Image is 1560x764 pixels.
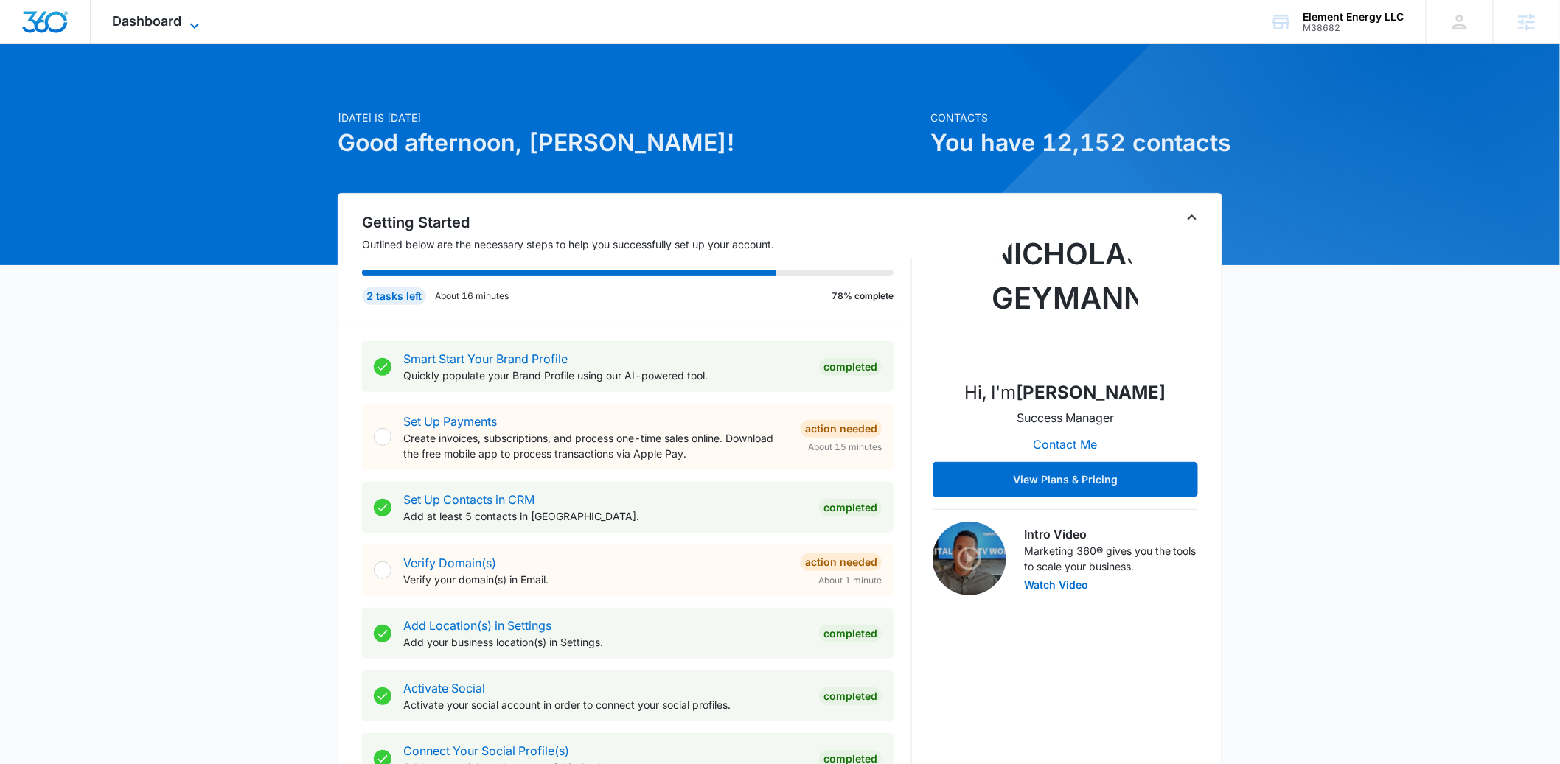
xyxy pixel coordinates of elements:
[930,125,1222,161] h1: You have 12,152 contacts
[362,236,912,252] p: Outlined below are the necessary steps to help you successfully set up your account.
[403,368,807,383] p: Quickly populate your Brand Profile using our AI-powered tool.
[403,618,551,633] a: Add Location(s) in Settings
[403,681,485,695] a: Activate Social
[403,697,807,712] p: Activate your social account in order to connect your social profiles.
[832,290,894,303] p: 78% complete
[403,414,497,429] a: Set Up Payments
[1019,427,1112,462] button: Contact Me
[338,125,922,161] h1: Good afternoon, [PERSON_NAME]!
[801,420,882,438] div: Action Needed
[403,508,807,524] p: Add at least 5 contacts in [GEOGRAPHIC_DATA].
[801,553,882,571] div: Action Needed
[819,625,882,642] div: Completed
[930,110,1222,125] p: Contacts
[435,290,509,303] p: About 16 minutes
[338,110,922,125] p: [DATE] is [DATE]
[403,430,789,461] p: Create invoices, subscriptions, and process one-time sales online. Download the free mobile app t...
[992,220,1139,368] img: Nicholas Geymann
[819,499,882,516] div: Completed
[403,572,789,587] p: Verify your domain(s) in Email.
[403,634,807,650] p: Add your business location(s) in Settings.
[403,556,496,570] a: Verify Domain(s)
[1017,382,1166,403] strong: [PERSON_NAME]
[1303,23,1404,33] div: account id
[818,574,882,587] span: About 1 minute
[819,687,882,705] div: Completed
[933,522,1006,595] img: Intro Video
[1303,11,1404,23] div: account name
[1024,580,1088,590] button: Watch Video
[403,492,534,507] a: Set Up Contacts in CRM
[113,13,182,29] span: Dashboard
[1024,543,1198,574] p: Marketing 360® gives you the tools to scale your business.
[1017,409,1114,427] p: Success Manager
[933,462,1198,497] button: View Plans & Pricing
[808,441,882,454] span: About 15 minutes
[819,358,882,376] div: Completed
[1024,525,1198,543] h3: Intro Video
[362,211,912,234] h2: Getting Started
[1183,208,1201,226] button: Toggle Collapse
[403,351,568,366] a: Smart Start Your Brand Profile
[965,379,1166,406] p: Hi, I'm
[403,743,569,758] a: Connect Your Social Profile(s)
[362,287,426,305] div: 2 tasks left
